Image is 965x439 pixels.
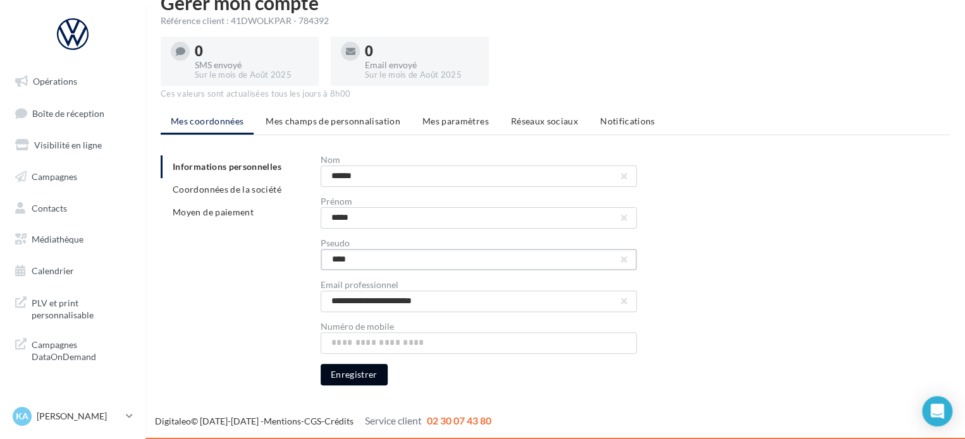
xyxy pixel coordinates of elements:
a: Digitaleo [155,416,191,426]
span: Réseaux sociaux [511,116,578,126]
a: Campagnes [8,164,138,190]
a: Campagnes DataOnDemand [8,331,138,368]
span: Médiathèque [32,234,83,244]
div: Email professionnel [321,280,637,289]
a: Visibilité en ligne [8,132,138,159]
div: Sur le mois de Août 2025 [195,69,309,81]
div: Email envoyé [365,61,479,69]
a: Calendrier [8,258,138,284]
span: Calendrier [32,265,74,276]
a: Contacts [8,195,138,222]
span: Mes paramètres [422,116,489,126]
div: Prénom [321,197,637,206]
a: PLV et print personnalisable [8,289,138,327]
span: Notifications [600,116,655,126]
a: Mentions [264,416,301,426]
div: Ces valeurs sont actualisées tous les jours à 8h00 [161,88,950,100]
span: KA [16,410,28,423]
p: [PERSON_NAME] [37,410,121,423]
span: Campagnes [32,171,77,182]
div: Open Intercom Messenger [922,396,952,426]
div: Sur le mois de Août 2025 [365,69,479,81]
span: 02 30 07 43 80 [427,414,491,426]
span: Campagnes DataOnDemand [32,336,130,363]
div: Pseudo [321,239,637,248]
a: Opérations [8,68,138,95]
button: Enregistrer [321,364,388,385]
a: CGS [304,416,321,426]
span: Service client [365,414,422,426]
div: 0 [195,44,309,58]
div: SMS envoyé [195,61,309,69]
span: Mes champs de personnalisation [266,116,400,126]
span: PLV et print personnalisable [32,294,130,322]
a: KA [PERSON_NAME] [10,404,135,428]
span: Coordonnées de la société [173,184,281,195]
span: Moyen de paiement [173,207,254,217]
span: Contacts [32,202,67,213]
span: Visibilité en ligne [34,140,102,150]
div: Référence client : 41DWOLKPAR - 784392 [161,15,950,27]
span: Opérations [33,76,77,87]
a: Boîte de réception [8,100,138,127]
div: Numéro de mobile [321,322,637,331]
span: Boîte de réception [32,107,104,118]
a: Crédits [324,416,353,426]
span: © [DATE]-[DATE] - - - [155,416,491,426]
div: Nom [321,155,637,164]
a: Médiathèque [8,226,138,253]
div: 0 [365,44,479,58]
